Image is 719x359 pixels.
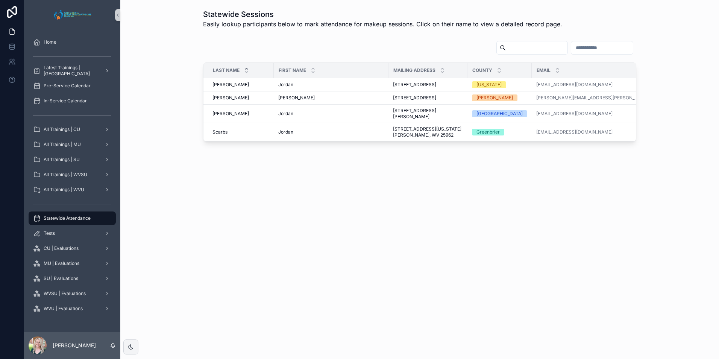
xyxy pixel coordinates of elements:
[472,110,527,117] a: [GEOGRAPHIC_DATA]
[44,172,87,178] span: All Trainings | WVSU
[393,95,463,101] a: [STREET_ADDRESS]
[536,82,639,88] a: [EMAIL_ADDRESS][DOMAIN_NAME]
[44,157,80,163] span: All Trainings | SU
[279,67,306,73] span: First Name
[476,94,513,101] div: [PERSON_NAME]
[203,9,562,20] h1: Statewide Sessions
[476,129,500,135] div: Greenbrier
[29,302,116,315] a: WVU | Evaluations
[44,98,87,104] span: In-Service Calendar
[212,82,249,88] span: [PERSON_NAME]
[44,65,99,77] span: Latest Trainings | [GEOGRAPHIC_DATA]
[213,67,240,73] span: Last Name
[29,287,116,300] a: WVSU | Evaluations
[52,9,93,21] img: App logo
[29,123,116,136] a: All Trainings | CU
[212,111,269,117] a: [PERSON_NAME]
[278,95,384,101] a: [PERSON_NAME]
[29,35,116,49] a: Home
[44,275,78,281] span: SU | Evaluations
[536,129,639,135] a: [EMAIL_ADDRESS][DOMAIN_NAME]
[278,111,384,117] a: Jordan
[29,227,116,240] a: Tests
[44,230,55,236] span: Tests
[29,211,116,225] a: Statewide Attendance
[536,129,613,135] a: [EMAIL_ADDRESS][DOMAIN_NAME]
[29,64,116,78] a: Latest Trainings | [GEOGRAPHIC_DATA]
[278,82,384,88] a: Jordan
[29,153,116,166] a: All Trainings | SU
[393,126,463,138] a: [STREET_ADDRESS][US_STATE] [PERSON_NAME], WV 25962
[29,257,116,270] a: MU | Evaluations
[212,129,228,135] span: Scarbs
[29,94,116,108] a: In-Service Calendar
[537,67,551,73] span: Email
[203,20,562,29] span: Easily lookup participants below to mark attendance for makeup sessions. Click on their name to v...
[536,111,613,117] a: [EMAIL_ADDRESS][DOMAIN_NAME]
[212,95,269,101] a: [PERSON_NAME]
[212,95,249,101] span: [PERSON_NAME]
[536,95,639,101] a: [PERSON_NAME][EMAIL_ADDRESS][PERSON_NAME][DOMAIN_NAME]
[53,342,96,349] p: [PERSON_NAME]
[278,82,293,88] span: Jordan
[24,30,120,332] div: scrollable content
[44,260,79,266] span: MU | Evaluations
[393,95,436,101] span: [STREET_ADDRESS]
[278,129,293,135] span: Jordan
[472,81,527,88] a: [US_STATE]
[278,129,384,135] a: Jordan
[212,111,249,117] span: [PERSON_NAME]
[29,242,116,255] a: CU | Evaluations
[29,272,116,285] a: SU | Evaluations
[212,82,269,88] a: [PERSON_NAME]
[472,129,527,135] a: Greenbrier
[44,39,56,45] span: Home
[29,183,116,196] a: All Trainings | WVU
[44,291,86,297] span: WVSU | Evaluations
[44,215,91,221] span: Statewide Attendance
[393,67,435,73] span: Mailing Address
[472,67,492,73] span: County
[29,79,116,93] a: Pre-Service Calendar
[278,111,293,117] span: Jordan
[29,168,116,181] a: All Trainings | WVSU
[393,82,436,88] span: [STREET_ADDRESS]
[476,81,502,88] div: [US_STATE]
[393,82,463,88] a: [STREET_ADDRESS]
[29,138,116,151] a: All Trainings | MU
[44,245,79,251] span: CU | Evaluations
[536,82,613,88] a: [EMAIL_ADDRESS][DOMAIN_NAME]
[44,306,83,312] span: WVU | Evaluations
[278,95,315,101] span: [PERSON_NAME]
[44,141,81,148] span: All Trainings | MU
[44,187,84,193] span: All Trainings | WVU
[476,110,523,117] div: [GEOGRAPHIC_DATA]
[44,126,80,132] span: All Trainings | CU
[536,111,639,117] a: [EMAIL_ADDRESS][DOMAIN_NAME]
[472,94,527,101] a: [PERSON_NAME]
[212,129,269,135] a: Scarbs
[393,108,463,120] a: [STREET_ADDRESS][PERSON_NAME]
[44,83,91,89] span: Pre-Service Calendar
